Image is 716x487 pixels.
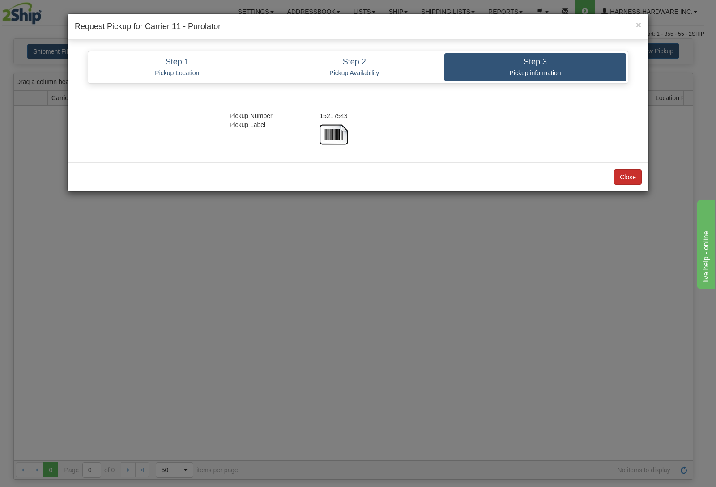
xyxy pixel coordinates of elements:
div: Pickup Number [223,111,313,120]
span: × [636,20,641,30]
h4: Step 1 [97,58,258,67]
img: barcode.jpg [320,120,348,149]
h4: Request Pickup for Carrier 11 - Purolator [75,21,641,33]
p: Pickup information [451,69,619,77]
h4: Step 3 [451,58,619,67]
a: Step 1 Pickup Location [90,53,264,81]
p: Pickup Location [97,69,258,77]
button: Close [636,20,641,30]
button: Close [614,169,642,185]
a: Step 2 Pickup Availability [264,53,445,81]
div: live help - online [7,5,83,16]
a: Step 3 Pickup information [444,53,626,81]
h4: Step 2 [271,58,438,67]
iframe: chat widget [695,198,715,289]
p: Pickup Availability [271,69,438,77]
div: 15217543 [313,111,493,120]
div: Pickup Label [223,120,313,129]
